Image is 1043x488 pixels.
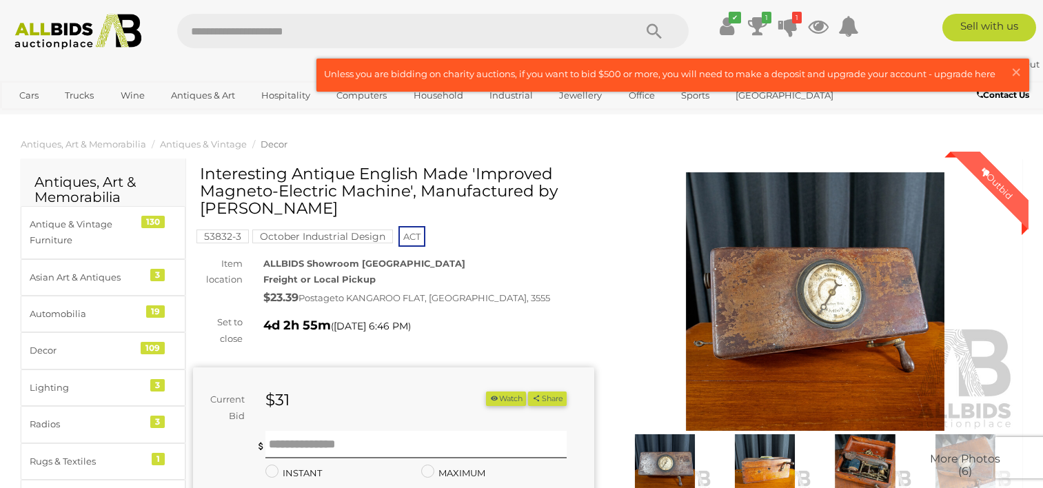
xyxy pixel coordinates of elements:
[193,392,255,424] div: Current Bid
[977,90,1029,100] b: Contact Us
[196,230,249,243] mark: 53832-3
[421,465,485,481] label: MAXIMUM
[183,256,253,288] div: Item location
[486,392,526,406] button: Watch
[942,14,1036,41] a: Sell with us
[30,343,143,358] div: Decor
[762,12,771,23] i: 1
[1010,59,1022,85] span: ×
[331,321,411,332] span: ( )
[672,84,718,107] a: Sports
[977,88,1033,103] a: Contact Us
[141,342,165,354] div: 109
[146,305,165,318] div: 19
[30,306,143,322] div: Automobilia
[263,291,298,304] strong: $23.39
[162,84,244,107] a: Antiques & Art
[265,465,322,481] label: INSTANT
[727,84,842,107] a: [GEOGRAPHIC_DATA]
[480,84,542,107] a: Industrial
[56,84,103,107] a: Trucks
[252,84,319,107] a: Hospitality
[21,406,185,443] a: Radios 3
[252,230,393,243] mark: October Industrial Design
[398,226,425,247] span: ACT
[327,84,396,107] a: Computers
[21,369,185,406] a: Lighting 3
[717,14,738,39] a: ✔
[620,84,664,107] a: Office
[528,392,566,406] button: Share
[263,318,331,333] strong: 4d 2h 55m
[252,231,393,242] a: October Industrial Design
[778,14,798,39] a: 1
[200,165,591,218] h1: Interesting Antique English Made 'Improved Magneto-Electric Machine', Manufactured by [PERSON_NAME]
[21,296,185,332] a: Automobilia 19
[150,416,165,428] div: 3
[792,12,802,23] i: 1
[21,259,185,296] a: Asian Art & Antiques 3
[263,258,465,269] strong: ALLBIDS Showroom [GEOGRAPHIC_DATA]
[141,216,165,228] div: 130
[30,380,143,396] div: Lighting
[747,14,768,39] a: 1
[183,314,253,347] div: Set to close
[265,390,290,409] strong: $31
[21,206,185,259] a: Antique & Vintage Furniture 130
[334,320,408,332] span: [DATE] 6:46 PM
[620,14,689,48] button: Search
[150,269,165,281] div: 3
[160,139,247,150] a: Antiques & Vintage
[21,443,185,480] a: Rugs & Textiles 1
[486,392,526,406] li: Watch this item
[550,84,611,107] a: Jewellery
[196,231,249,242] a: 53832-3
[263,288,594,308] div: Postage
[10,84,48,107] a: Cars
[34,174,172,205] h2: Antiques, Art & Memorabilia
[30,416,143,432] div: Radios
[21,139,146,150] a: Antiques, Art & Memorabilia
[729,12,741,23] i: ✔
[112,84,154,107] a: Wine
[615,172,1016,431] img: Interesting Antique English Made 'Improved Magneto-Electric Machine', Manufactured by William Ski...
[263,274,376,285] strong: Freight or Local Pickup
[405,84,472,107] a: Household
[335,292,550,303] span: to KANGAROO FLAT, [GEOGRAPHIC_DATA], 3555
[30,270,143,285] div: Asian Art & Antiques
[261,139,287,150] a: Decor
[30,216,143,249] div: Antique & Vintage Furniture
[152,453,165,465] div: 1
[8,14,148,50] img: Allbids.com.au
[30,454,143,469] div: Rugs & Textiles
[150,379,165,392] div: 3
[965,152,1029,215] div: Outbid
[930,454,1000,478] span: More Photos (6)
[21,332,185,369] a: Decor 109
